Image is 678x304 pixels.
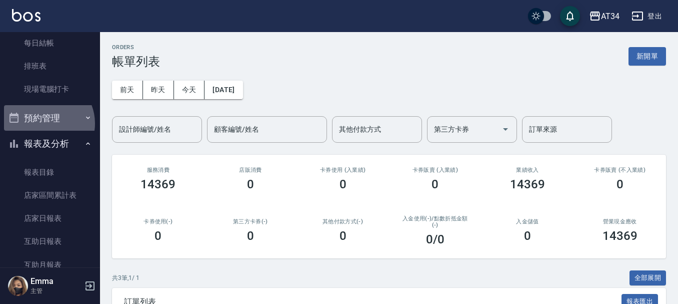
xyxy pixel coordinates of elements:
[585,218,654,225] h2: 營業現金應收
[4,131,96,157] button: 報表及分析
[4,32,96,55] a: 每日結帳
[112,55,160,69] h3: 帳單列表
[140,177,175,191] h3: 14369
[493,167,562,173] h2: 業績收入
[629,270,666,286] button: 全部展開
[4,207,96,230] a: 店家日報表
[112,44,160,51] h2: ORDERS
[204,81,242,99] button: [DATE]
[143,81,174,99] button: 昨天
[8,276,28,296] img: Person
[401,167,469,173] h2: 卡券販賣 (入業績)
[628,51,666,61] a: 新開單
[30,276,81,286] h5: Emma
[426,232,444,246] h3: 0 /0
[112,81,143,99] button: 前天
[585,6,623,27] button: AT34
[4,161,96,184] a: 報表目錄
[30,286,81,295] p: 主管
[497,121,513,137] button: Open
[124,167,192,173] h3: 服務消費
[4,105,96,131] button: 預約管理
[308,167,377,173] h2: 卡券使用 (入業績)
[493,218,562,225] h2: 入金儲值
[4,230,96,253] a: 互助日報表
[510,177,545,191] h3: 14369
[339,229,346,243] h3: 0
[216,218,285,225] h2: 第三方卡券(-)
[627,7,666,26] button: 登出
[616,177,623,191] h3: 0
[4,184,96,207] a: 店家區間累計表
[601,10,619,23] div: AT34
[247,177,254,191] h3: 0
[585,167,654,173] h2: 卡券販賣 (不入業績)
[4,253,96,276] a: 互助月報表
[12,9,40,22] img: Logo
[401,215,469,228] h2: 入金使用(-) /點數折抵金額(-)
[124,218,192,225] h2: 卡券使用(-)
[628,47,666,66] button: 新開單
[112,273,139,282] p: 共 3 筆, 1 / 1
[308,218,377,225] h2: 其他付款方式(-)
[4,78,96,101] a: 現場電腦打卡
[339,177,346,191] h3: 0
[431,177,438,191] h3: 0
[216,167,285,173] h2: 店販消費
[4,55,96,78] a: 排班表
[154,229,161,243] h3: 0
[560,6,580,26] button: save
[602,229,637,243] h3: 14369
[247,229,254,243] h3: 0
[524,229,531,243] h3: 0
[174,81,205,99] button: 今天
